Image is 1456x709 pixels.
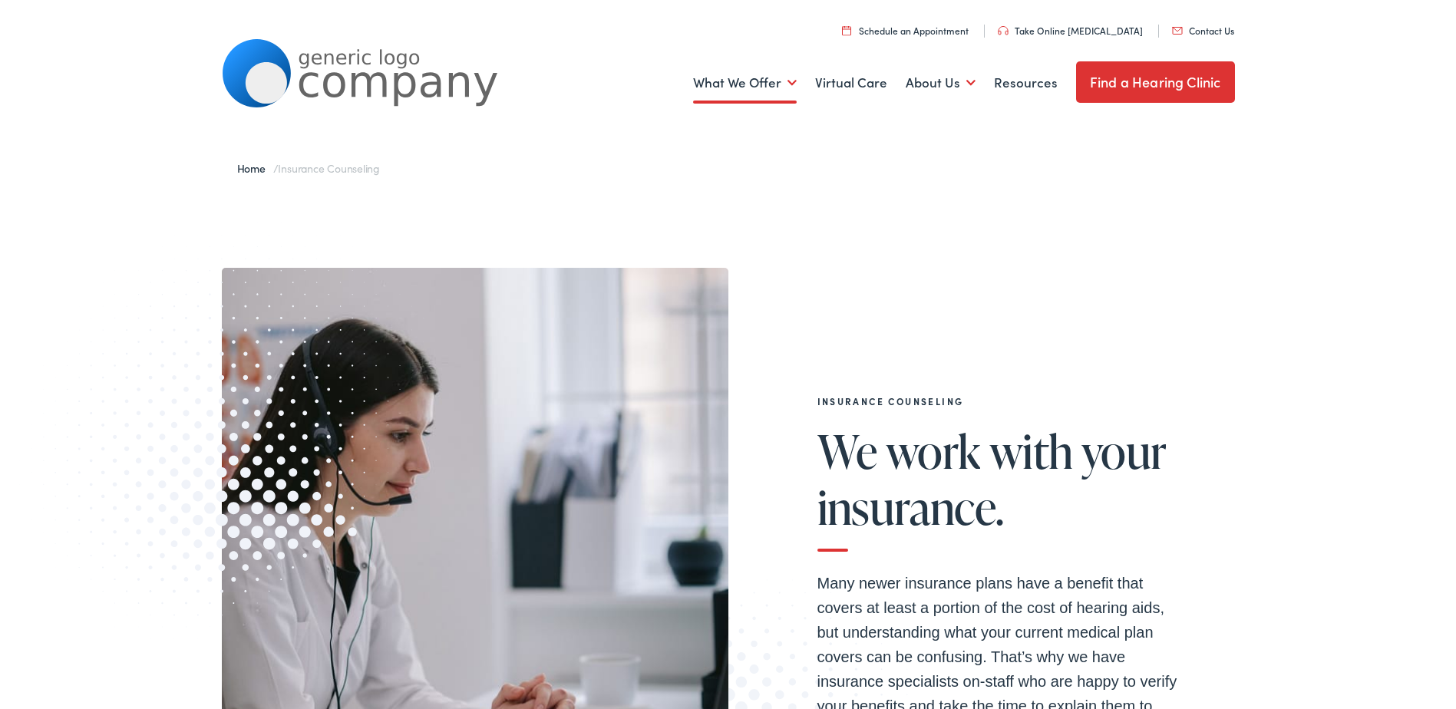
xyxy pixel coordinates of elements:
a: Resources [994,54,1058,111]
a: What We Offer [693,54,797,111]
img: Graphic image with a halftone pattern, contributing to the site's visual design. [19,223,424,639]
a: Find a Hearing Clinic [1076,61,1235,103]
span: insurance. [817,482,1004,533]
h2: Insurance Counseling [817,396,1186,407]
a: About Us [906,54,976,111]
span: with [989,426,1073,477]
span: your [1081,426,1167,477]
img: utility icon [998,26,1009,35]
img: utility icon [1172,27,1183,35]
a: Contact Us [1172,24,1234,37]
span: work [886,426,981,477]
span: We [817,426,877,477]
a: Home [237,160,273,176]
span: Insurance Counseling [278,160,380,176]
span: / [237,160,381,176]
a: Virtual Care [815,54,887,111]
a: Schedule an Appointment [842,24,969,37]
a: Take Online [MEDICAL_DATA] [998,24,1143,37]
img: utility icon [842,25,851,35]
